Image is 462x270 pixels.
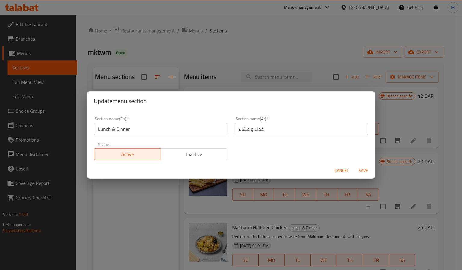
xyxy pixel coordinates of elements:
[94,123,227,135] input: Please enter section name(en)
[97,150,159,159] span: Active
[161,148,228,160] button: Inactive
[94,148,161,160] button: Active
[235,123,368,135] input: Please enter section name(ar)
[354,165,373,176] button: Save
[163,150,225,159] span: Inactive
[94,96,368,106] h2: Update menu section
[334,167,349,174] span: Cancel
[332,165,351,176] button: Cancel
[356,167,371,174] span: Save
